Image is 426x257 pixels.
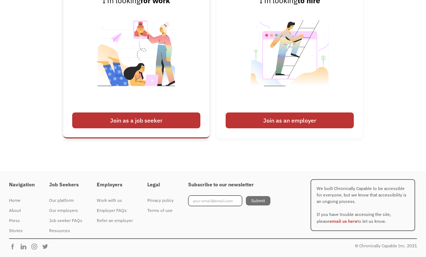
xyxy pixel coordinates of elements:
div: © Chronically Capable Inc. 2021 [355,242,417,250]
a: Home [9,195,35,205]
p: We built Chronically Capable to be accessible for everyone, but we know that accessibility is an ... [310,179,415,231]
a: About [9,205,35,216]
div: Join as a job seeker [72,112,200,128]
div: Work with us [97,196,133,205]
div: Refer an employer [97,216,133,225]
div: Press [9,216,35,225]
div: Resources [49,226,82,235]
div: Join as an employer [226,112,354,128]
input: Submit [246,196,270,205]
div: Terms of use [147,206,174,215]
div: Job seeker FAQs [49,216,82,225]
input: your-email@email.com [188,195,242,206]
div: Employer FAQs [97,206,133,215]
a: Our platform [49,195,82,205]
img: Illustrated image of people looking for work [91,7,181,109]
div: About [9,206,35,215]
a: Stories [9,226,35,236]
h4: Job Seekers [49,182,82,188]
img: Chronically Capable Linkedin Page [20,243,31,250]
div: Our platform [49,196,82,205]
a: Job seeker FAQs [49,216,82,226]
h4: Navigation [9,182,35,188]
div: Stories [9,226,35,235]
h4: Subscribe to our newsletter [188,182,270,188]
img: Illustrated image of someone looking to hire [245,7,335,109]
div: Privacy policy [147,196,174,205]
a: Privacy policy [147,195,174,205]
img: Chronically Capable Facebook Page [9,243,20,250]
a: Employer FAQs [97,205,133,216]
h4: Employers [97,182,133,188]
img: Chronically Capable Instagram Page [31,243,42,250]
a: Terms of use [147,205,174,216]
div: Home [9,196,35,205]
form: Footer Newsletter [188,195,270,206]
img: Chronically Capable Twitter Page [42,243,52,250]
a: Work with us [97,195,133,205]
a: Press [9,216,35,226]
a: Refer an employer [97,216,133,226]
a: Resources [49,226,82,236]
a: email us here [330,218,357,224]
h4: Legal [147,182,174,188]
a: Our employers [49,205,82,216]
div: Our employers [49,206,82,215]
